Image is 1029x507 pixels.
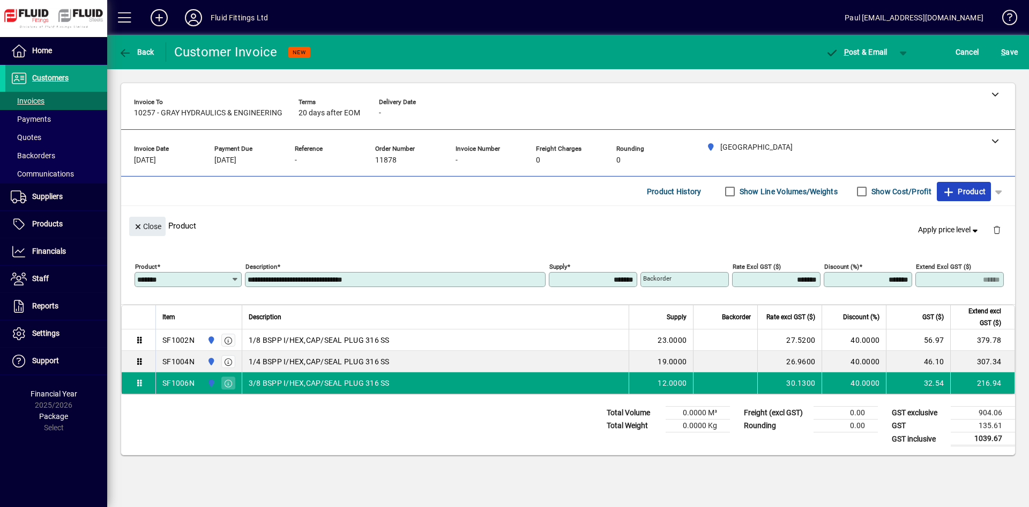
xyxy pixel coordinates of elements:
td: 40.0000 [822,329,886,351]
span: 1/4 BSPP I/HEX,CAP/SEAL PLUG 316 SS [249,356,390,367]
mat-label: Product [135,263,157,270]
mat-label: Supply [549,263,567,270]
app-page-header-button: Close [126,221,168,231]
span: Package [39,412,68,421]
a: Quotes [5,128,107,146]
span: Suppliers [32,192,63,201]
span: [DATE] [134,156,156,165]
button: Profile [176,8,211,27]
span: 10257 - GRAY HYDRAULICS & ENGINEERING [134,109,282,117]
td: 0.0000 Kg [666,420,730,432]
span: Invoices [11,97,44,105]
span: Supply [667,311,687,323]
span: Extend excl GST ($) [957,305,1001,329]
span: ave [1001,43,1018,61]
span: Home [32,46,52,55]
span: Support [32,356,59,365]
td: Freight (excl GST) [739,407,814,420]
td: Total Volume [601,407,666,420]
mat-label: Discount (%) [824,263,859,270]
td: GST [886,420,951,432]
span: AUCKLAND [204,334,217,346]
span: Customers [32,74,69,82]
span: Payments [11,115,51,123]
span: S [1001,48,1005,56]
td: 46.10 [886,351,950,372]
mat-label: Rate excl GST ($) [733,263,781,270]
div: Paul [EMAIL_ADDRESS][DOMAIN_NAME] [845,9,983,26]
span: Financial Year [31,390,77,398]
td: Rounding [739,420,814,432]
span: - [379,109,381,117]
div: Fluid Fittings Ltd [211,9,268,26]
button: Apply price level [914,221,985,240]
span: GST ($) [922,311,944,323]
a: Knowledge Base [994,2,1016,37]
div: Customer Invoice [174,43,278,61]
span: Close [133,218,161,236]
a: Invoices [5,92,107,110]
button: Add [142,8,176,27]
td: 216.94 [950,372,1015,394]
div: 26.9600 [764,356,815,367]
span: Backorders [11,151,55,160]
td: 379.78 [950,329,1015,351]
button: Back [116,42,157,62]
span: - [295,156,297,165]
span: [DATE] [214,156,236,165]
button: Save [998,42,1020,62]
label: Show Cost/Profit [869,186,931,197]
td: 0.00 [814,420,878,432]
app-page-header-button: Back [107,42,166,62]
span: Settings [32,329,59,337]
span: Communications [11,170,74,178]
span: 11878 [375,156,397,165]
td: 32.54 [886,372,950,394]
td: GST exclusive [886,407,951,420]
span: Products [32,219,63,228]
span: 1/8 BSPP I/HEX,CAP/SEAL PLUG 316 SS [249,335,390,346]
td: 40.0000 [822,351,886,372]
button: Product [937,182,991,201]
td: GST inclusive [886,432,951,446]
span: Quotes [11,133,41,142]
a: Staff [5,266,107,292]
td: 135.61 [951,420,1015,432]
span: 23.0000 [658,335,687,346]
span: Discount (%) [843,311,879,323]
button: Delete [984,217,1010,243]
div: Product [121,206,1015,245]
span: 12.0000 [658,378,687,388]
span: Cancel [956,43,979,61]
div: SF1006N [162,378,195,388]
span: 0 [616,156,621,165]
td: Total Weight [601,420,666,432]
span: Rate excl GST ($) [766,311,815,323]
span: 0 [536,156,540,165]
span: NEW [293,49,306,56]
button: Product History [643,182,706,201]
span: Backorder [722,311,751,323]
span: Staff [32,274,49,283]
span: 19.0000 [658,356,687,367]
mat-label: Extend excl GST ($) [916,263,971,270]
div: 30.1300 [764,378,815,388]
div: 27.5200 [764,335,815,346]
td: 56.97 [886,329,950,351]
span: Financials [32,247,66,255]
td: 904.06 [951,407,1015,420]
a: Support [5,348,107,374]
span: P [844,48,849,56]
td: 0.0000 M³ [666,407,730,420]
td: 0.00 [814,407,878,420]
span: Product [942,183,986,200]
a: Backorders [5,146,107,165]
app-page-header-button: Delete [984,225,1010,234]
td: 1039.67 [951,432,1015,446]
a: Communications [5,165,107,183]
span: ost & Email [825,48,888,56]
a: Home [5,38,107,64]
span: AUCKLAND [204,377,217,389]
span: - [456,156,458,165]
span: Product History [647,183,702,200]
